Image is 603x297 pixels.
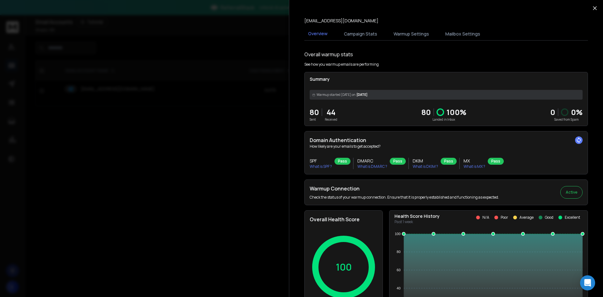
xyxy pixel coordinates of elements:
[550,117,583,122] p: Saved from Spam
[340,27,381,41] button: Campaign Stats
[357,158,387,164] h3: DMARC
[390,27,433,41] button: Warmup Settings
[488,158,504,165] div: Pass
[390,158,406,165] div: Pass
[310,117,319,122] p: Sent
[69,37,106,41] div: Keywords by Traffic
[325,117,337,122] p: Received
[519,215,534,220] p: Average
[394,219,440,224] p: Past 1 week
[395,232,400,236] tspan: 100
[464,164,485,169] p: What is MX ?
[413,158,438,164] h3: DKIM
[310,144,583,149] p: How likely are your emails to get accepted?
[447,107,466,117] p: 100 %
[357,164,387,169] p: What is DMARC ?
[397,250,400,254] tspan: 80
[304,51,353,58] h1: Overall warmup stats
[545,215,553,220] p: Good
[310,158,332,164] h3: SPF
[10,16,15,21] img: website_grey.svg
[317,92,355,97] span: Warmup started [DATE] on
[24,37,56,41] div: Domain Overview
[397,286,400,290] tspan: 40
[336,261,352,273] p: 100
[334,158,350,165] div: Pass
[394,213,440,219] p: Health Score History
[397,268,400,272] tspan: 60
[16,16,45,21] div: Domain: [URL]
[580,275,595,290] div: Open Intercom Messenger
[304,18,378,24] p: [EMAIL_ADDRESS][DOMAIN_NAME]
[310,107,319,117] p: 80
[62,36,68,41] img: tab_keywords_by_traffic_grey.svg
[310,216,378,223] h2: Overall Health Score
[413,164,438,169] p: What is DKIM ?
[304,62,379,67] p: See how you warmup emails are performing
[310,90,583,100] div: [DATE]
[10,10,15,15] img: logo_orange.svg
[550,107,555,117] strong: 0
[441,158,457,165] div: Pass
[325,107,337,117] p: 44
[565,215,580,220] p: Excellent
[310,185,499,192] h2: Warmup Connection
[501,215,508,220] p: Poor
[18,10,31,15] div: v 4.0.25
[304,27,331,41] button: Overview
[482,215,489,220] p: N/A
[310,164,332,169] p: What is SPF ?
[310,195,499,200] p: Check the status of your warmup connection. Ensure that it is properly established and functionin...
[571,107,583,117] p: 0 %
[310,136,583,144] h2: Domain Authentication
[421,107,431,117] p: 80
[421,117,466,122] p: Landed in Inbox
[17,36,22,41] img: tab_domain_overview_orange.svg
[560,186,583,199] button: Active
[442,27,484,41] button: Mailbox Settings
[464,158,485,164] h3: MX
[310,76,583,82] p: Summary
